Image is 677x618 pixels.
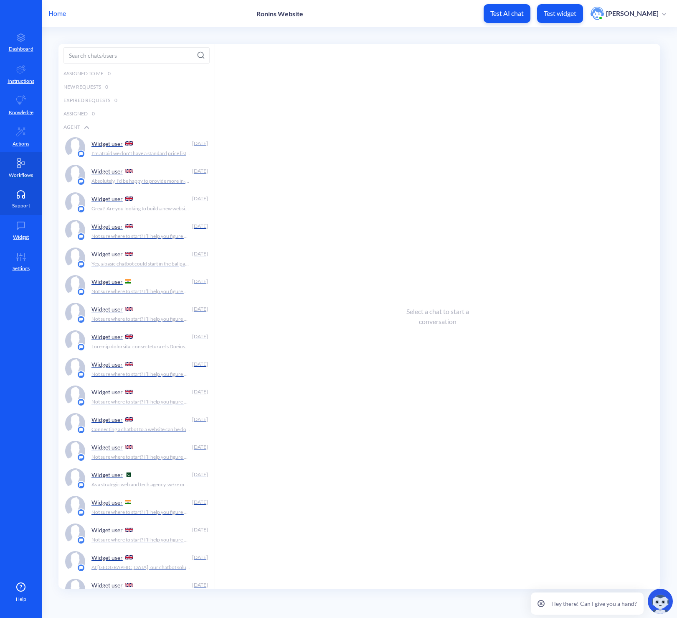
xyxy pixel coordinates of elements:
[91,278,123,285] p: Widget user
[91,168,123,175] p: Widget user
[108,70,111,77] span: 0
[191,581,208,589] div: [DATE]
[58,437,215,465] a: platform iconWidget user [DATE]Not sure where to start? I’ll help you figure out if we’re the rig...
[92,110,95,117] span: 0
[91,426,190,433] p: Connecting a chatbot to a website can be done in different ways, depending on the chatbot platfor...
[91,361,123,368] p: Widget user
[58,134,215,161] a: platform iconWidget user [DATE]I'm afraid we don't have a standard price list for our services be...
[77,370,85,379] img: platform icon
[8,77,34,85] p: Instructions
[490,9,524,18] p: Test AI chat
[13,265,30,272] p: Settings
[58,67,215,80] div: Assigned to me
[544,9,576,18] p: Test widget
[256,10,303,18] p: Ronins Website
[58,217,215,244] a: platform iconWidget user [DATE]Not sure where to start? I’ll help you figure out if we’re the rig...
[58,327,215,355] a: platform iconWidget user [DATE]Loremip dolorsita, consectetura el s Doeiusmo Tempori Utlabo etdo ...
[125,528,133,532] img: GB
[91,195,123,202] p: Widget user
[191,443,208,451] div: [DATE]
[91,582,123,589] p: Widget user
[91,232,190,240] p: Not sure where to start? I’ll help you figure out if we’re the right fit.
[58,410,215,437] a: platform iconWidget user [DATE]Connecting a chatbot to a website can be done in different ways, d...
[125,583,133,587] img: GB
[125,555,133,559] img: GB
[58,244,215,272] a: platform iconWidget user [DATE]Yes, a basic chatbot could start in the ballpark of £2,000. Howeve...
[77,564,85,572] img: platform icon
[191,222,208,230] div: [DATE]
[91,471,123,478] p: Widget user
[77,508,85,517] img: platform icon
[58,189,215,217] a: platform iconWidget user [DATE]Great! Are you looking to build a new website or redesign an exist...
[91,205,190,212] p: Great! Are you looking to build a new website or redesign an existing one? Could you please tell ...
[91,564,190,571] p: At [GEOGRAPHIC_DATA], our chatbot solutions start at around £10,000. This includes a basic AI cha...
[125,141,133,146] img: GB
[58,94,215,107] div: Expired Requests
[12,202,30,209] p: Support
[91,481,190,488] p: As a strategic web and tech agency, we're more focused on providing comprehensive digital solutio...
[191,278,208,285] div: [DATE]
[58,465,215,493] a: platform iconWidget user [DATE]As a strategic web and tech agency, we're more focused on providin...
[91,453,190,461] p: Not sure where to start? I’ll help you figure out if we’re the right fit.
[77,398,85,406] img: platform icon
[91,343,190,350] p: Loremip dolorsita, consectetura el s Doeiusmo Tempori Utlabo etdo Magnaa, enim admini veni quisno...
[191,195,208,202] div: [DATE]
[125,307,133,311] img: GB
[91,333,123,340] p: Widget user
[191,498,208,506] div: [DATE]
[191,250,208,258] div: [DATE]
[191,305,208,313] div: [DATE]
[58,548,215,575] a: platform iconWidget user [DATE]At [GEOGRAPHIC_DATA], our chatbot solutions start at around £10,00...
[91,398,190,406] p: Not sure where to start? I’ll help you figure out if we’re the right fit.
[191,526,208,534] div: [DATE]
[91,288,190,295] p: Not sure where to start? I’ll help you figure out if we’re the right fit.
[77,453,85,462] img: platform icon
[125,390,133,394] img: GB
[91,223,123,230] p: Widget user
[191,333,208,340] div: [DATE]
[191,360,208,368] div: [DATE]
[58,355,215,382] a: platform iconWidget user [DATE]Not sure where to start? I’ll help you figure out if we’re the rig...
[77,177,85,186] img: platform icon
[91,499,123,506] p: Widget user
[58,80,215,94] div: New Requests
[77,288,85,296] img: platform icon
[77,536,85,544] img: platform icon
[91,526,123,534] p: Widget user
[9,45,33,53] p: Dashboard
[58,493,215,520] a: platform iconWidget user [DATE]Not sure where to start? I’ll help you figure out if we’re the rig...
[9,109,33,116] p: Knowledge
[191,554,208,561] div: [DATE]
[191,388,208,396] div: [DATE]
[58,299,215,327] a: platform iconWidget user [DATE]Not sure where to start? I’ll help you figure out if we’re the rig...
[105,83,108,91] span: 0
[58,120,215,134] div: Agent
[125,252,133,256] img: GB
[91,370,190,378] p: Not sure where to start? I’ll help you figure out if we’re the right fit.
[91,508,190,516] p: Not sure where to start? I’ll help you figure out if we’re the right fit.
[91,388,123,396] p: Widget user
[91,554,123,561] p: Widget user
[77,260,85,268] img: platform icon
[77,315,85,324] img: platform icon
[484,4,530,23] button: Test AI chat
[114,97,117,104] span: 0
[77,150,85,158] img: platform icon
[125,417,133,421] img: GB
[125,224,133,228] img: GB
[537,4,583,23] a: Test widget
[591,7,604,20] img: user photo
[58,161,215,189] a: platform iconWidget user [DATE]Absolutely, I'd be happy to provide more in-depth information abou...
[125,500,131,504] img: IN
[13,140,29,148] p: Actions
[191,471,208,478] div: [DATE]
[91,260,190,268] p: Yes, a basic chatbot could start in the ballpark of £2,000. However, the final cost can vary base...
[91,315,190,323] p: Not sure where to start? I’ll help you figure out if we’re the right fit.
[91,444,123,451] p: Widget user
[91,536,190,544] p: Not sure where to start? I’ll help you figure out if we’re the right fit.
[191,167,208,175] div: [DATE]
[191,416,208,423] div: [DATE]
[13,233,29,241] p: Widget
[551,599,637,608] p: Hey there! Can I give you a hand?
